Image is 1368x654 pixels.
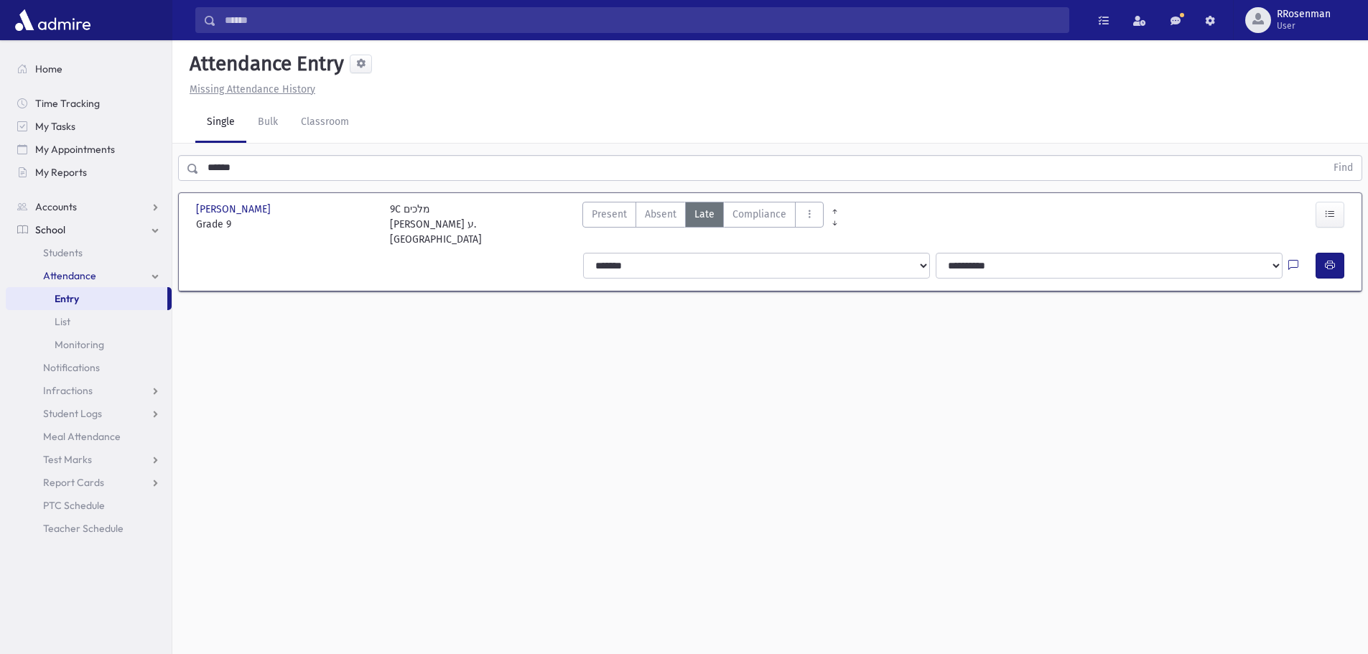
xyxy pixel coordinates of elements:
[6,287,167,310] a: Entry
[55,338,104,351] span: Monitoring
[6,402,172,425] a: Student Logs
[645,207,676,222] span: Absent
[6,195,172,218] a: Accounts
[184,83,315,95] a: Missing Attendance History
[35,143,115,156] span: My Appointments
[246,103,289,143] a: Bulk
[35,120,75,133] span: My Tasks
[216,7,1069,33] input: Search
[1277,20,1331,32] span: User
[732,207,786,222] span: Compliance
[6,356,172,379] a: Notifications
[694,207,715,222] span: Late
[43,361,100,374] span: Notifications
[35,200,77,213] span: Accounts
[6,425,172,448] a: Meal Attendance
[6,241,172,264] a: Students
[196,217,376,232] span: Grade 9
[43,407,102,420] span: Student Logs
[11,6,94,34] img: AdmirePro
[6,218,172,241] a: School
[43,269,96,282] span: Attendance
[289,103,360,143] a: Classroom
[6,92,172,115] a: Time Tracking
[55,315,70,328] span: List
[6,115,172,138] a: My Tasks
[390,202,569,247] div: 9C מלכים [PERSON_NAME] ע. [GEOGRAPHIC_DATA]
[196,202,274,217] span: [PERSON_NAME]
[6,310,172,333] a: List
[43,384,93,397] span: Infractions
[43,453,92,466] span: Test Marks
[6,517,172,540] a: Teacher Schedule
[6,448,172,471] a: Test Marks
[55,292,79,305] span: Entry
[6,333,172,356] a: Monitoring
[43,476,104,489] span: Report Cards
[6,161,172,184] a: My Reports
[6,494,172,517] a: PTC Schedule
[6,138,172,161] a: My Appointments
[43,246,83,259] span: Students
[6,57,172,80] a: Home
[43,522,124,535] span: Teacher Schedule
[35,62,62,75] span: Home
[35,223,65,236] span: School
[35,97,100,110] span: Time Tracking
[1325,156,1362,180] button: Find
[6,264,172,287] a: Attendance
[184,52,344,76] h5: Attendance Entry
[43,430,121,443] span: Meal Attendance
[6,379,172,402] a: Infractions
[43,499,105,512] span: PTC Schedule
[190,83,315,95] u: Missing Attendance History
[35,166,87,179] span: My Reports
[1277,9,1331,20] span: RRosenman
[195,103,246,143] a: Single
[592,207,627,222] span: Present
[582,202,824,247] div: AttTypes
[6,471,172,494] a: Report Cards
